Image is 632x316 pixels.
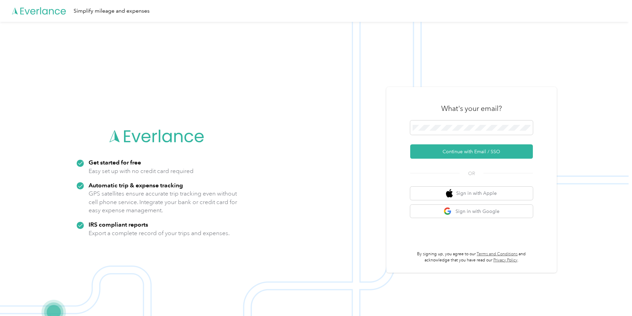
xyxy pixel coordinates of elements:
a: Terms and Conditions [477,252,518,257]
p: Export a complete record of your trips and expenses. [89,229,230,238]
iframe: Everlance-gr Chat Button Frame [594,278,632,316]
span: OR [460,170,483,177]
img: google logo [444,207,452,216]
div: Simplify mileage and expenses [74,7,150,15]
p: GPS satellites ensure accurate trip tracking even without cell phone service. Integrate your bank... [89,189,237,215]
strong: Automatic trip & expense tracking [89,182,183,189]
h3: What's your email? [441,104,502,113]
button: apple logoSign in with Apple [410,187,533,200]
p: By signing up, you agree to our and acknowledge that you have read our . [410,251,533,263]
button: google logoSign in with Google [410,205,533,218]
strong: IRS compliant reports [89,221,148,228]
a: Privacy Policy [493,258,518,263]
strong: Get started for free [89,159,141,166]
button: Continue with Email / SSO [410,144,533,159]
img: apple logo [446,189,453,198]
p: Easy set up with no credit card required [89,167,194,175]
